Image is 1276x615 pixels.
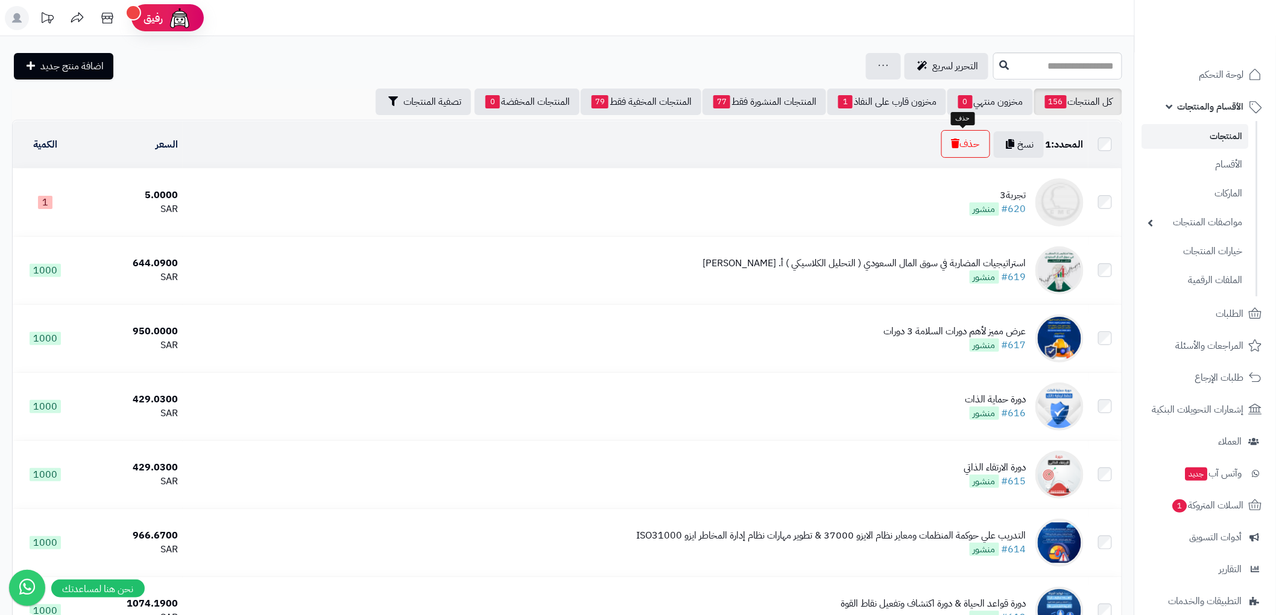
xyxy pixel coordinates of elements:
[1142,239,1249,264] a: خيارات المنتجات
[1142,523,1269,552] a: أدوات التسويق
[403,95,461,109] span: تصفية المنتجات
[1186,467,1208,481] span: جديد
[40,59,104,73] span: اضافة منتج جديد
[82,529,178,543] div: 966.6700
[14,53,113,80] a: اضافة منتج جديد
[1190,529,1242,546] span: أدوات التسويق
[144,11,163,25] span: رفيق
[1142,459,1269,488] a: وآتس آبجديد
[30,332,61,345] span: 1000
[827,89,946,115] a: مخزون قارب على النفاذ1
[82,202,178,216] div: SAR
[1142,267,1249,293] a: الملفات الرقمية
[884,325,1026,339] div: عرض مميز لأهم دورات السلامة 3 دورات
[1169,593,1242,610] span: التطبيقات والخدمات
[1035,382,1084,431] img: دورة حماية الذات
[1002,474,1026,489] a: #615
[1002,202,1026,216] a: #620
[1172,497,1244,514] span: السلات المتروكة
[82,325,178,339] div: 950.0000
[970,339,999,352] span: منشور
[1178,98,1244,115] span: الأقسام والمنتجات
[1002,542,1026,557] a: #614
[1046,137,1052,152] span: 1
[970,543,999,556] span: منشور
[1199,66,1244,83] span: لوحة التحكم
[947,89,1033,115] a: مخزون منتهي0
[1035,314,1084,363] img: عرض مميز لأهم دورات السلامة 3 دورات
[1035,519,1084,567] img: التدريب علي حوكمة المنظمات ومعاير نظام الايزو 37000 & تطوير مهارات نظام إدارة المخاطر ايزو ISO31000
[994,131,1044,158] button: نسخ
[964,461,1026,475] div: دورة الارتقاء الذاتي
[970,202,999,216] span: منشور
[1142,124,1249,149] a: المنتجات
[1002,270,1026,284] a: #619
[82,257,178,270] div: 644.0900
[932,59,979,73] span: التحرير لسريع
[156,137,178,152] a: السعر
[841,597,1026,611] div: دورة قواعد الحياة & دورة اكتشاف وتفعيل نقاط القوة
[1142,427,1269,456] a: العملاء
[30,468,61,481] span: 1000
[1194,34,1265,59] img: logo-2.png
[1002,406,1026,420] a: #616
[30,400,61,413] span: 1000
[32,6,62,33] a: تحديثات المنصة
[82,189,178,202] div: 5.0000
[1035,451,1084,499] img: دورة الارتقاء الذاتي
[970,270,999,284] span: منشور
[1035,246,1084,295] img: استراتيجيات المضاربة في سوق المال السعودي ( التحليل الكلاسيكي ) أ. رائد العساف
[1219,433,1242,450] span: العملاء
[637,529,1026,543] div: التدريب علي حوكمة المنظمات ومعاير نظام الايزو 37000 & تطوير مهارات نظام إدارة المخاطر ايزو ISO31000
[1219,561,1242,578] span: التقارير
[970,407,999,420] span: منشور
[38,196,52,209] span: 1
[82,339,178,352] div: SAR
[1034,89,1122,115] a: كل المنتجات156
[1195,369,1244,386] span: طلبات الإرجاع
[1142,152,1249,178] a: الأقسام
[581,89,701,115] a: المنتجات المخفية فقط79
[82,543,178,557] div: SAR
[1152,401,1244,418] span: إشعارات التحويلات البنكية
[30,536,61,549] span: 1000
[1046,138,1084,152] div: المحدد:
[376,89,471,115] button: تصفية المنتجات
[30,264,61,277] span: 1000
[1142,555,1269,584] a: التقارير
[1142,331,1269,360] a: المراجعات والأسئلة
[1184,465,1242,482] span: وآتس آب
[82,270,178,284] div: SAR
[905,53,988,80] a: التحرير لسريع
[703,89,826,115] a: المنتجات المنشورة فقط77
[82,407,178,420] div: SAR
[592,95,608,108] span: 79
[82,475,178,489] div: SAR
[82,461,178,475] div: 429.0300
[168,6,192,30] img: ai-face.png
[713,95,730,108] span: 77
[1142,181,1249,207] a: الماركات
[941,130,990,158] button: حذف
[958,95,973,108] span: 0
[1002,338,1026,352] a: #617
[1216,305,1244,322] span: الطلبات
[951,112,975,125] div: حذف
[970,189,1026,202] div: تجربة3
[1142,491,1269,520] a: السلات المتروكة1
[970,475,999,488] span: منشور
[1142,210,1249,236] a: مواصفات المنتجات
[965,393,1026,407] div: دورة حماية الذات
[82,393,178,407] div: 429.0300
[1142,60,1269,89] a: لوحة التحكم
[1142,395,1269,424] a: إشعارات التحويلات البنكية
[1142,363,1269,392] a: طلبات الإرجاع
[485,95,500,108] span: 0
[1035,178,1084,226] img: تجربة3
[33,137,57,152] a: الكمية
[703,257,1026,270] div: استراتيجيات المضاربة في سوق المال السعودي ( التحليل الكلاسيكي ) أ. [PERSON_NAME]
[1142,299,1269,328] a: الطلبات
[1173,499,1187,513] span: 1
[1176,337,1244,354] span: المراجعات والأسئلة
[838,95,853,108] span: 1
